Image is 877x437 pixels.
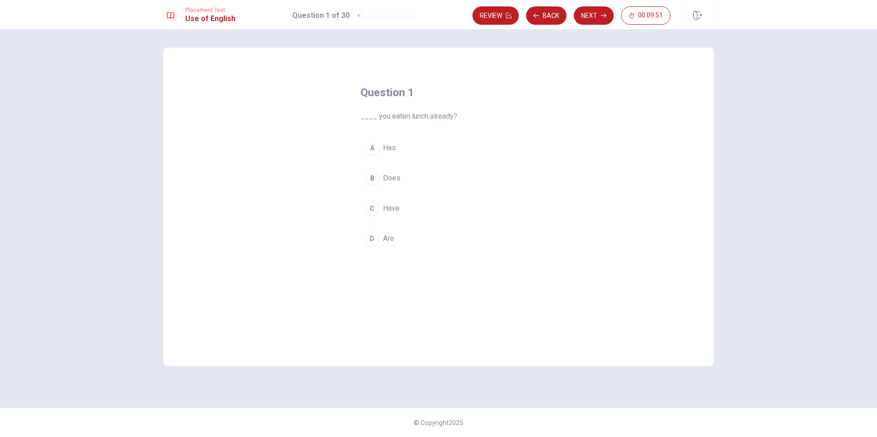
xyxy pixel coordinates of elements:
button: Back [526,6,566,25]
span: Are [383,233,394,244]
div: A [365,141,379,155]
h1: Question 1 of 30 [292,10,350,21]
button: Review [472,6,519,25]
button: BDoes [361,167,516,190]
h4: Question 1 [361,85,516,100]
span: © Copyright 2025 [414,419,463,426]
span: Has [383,142,396,153]
div: B [365,171,379,186]
button: DAre [361,227,516,250]
span: ____ you eaten lunch already? [361,111,516,122]
button: Next [574,6,614,25]
span: Does [383,173,400,184]
h1: Use of English [185,13,235,24]
button: 00:09:51 [621,6,671,25]
div: D [365,231,379,246]
button: CHave [361,197,516,220]
button: AHas [361,137,516,159]
span: 00:09:51 [638,12,663,19]
span: Placement Test [185,7,235,13]
span: Have [383,203,400,214]
div: C [365,201,379,216]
